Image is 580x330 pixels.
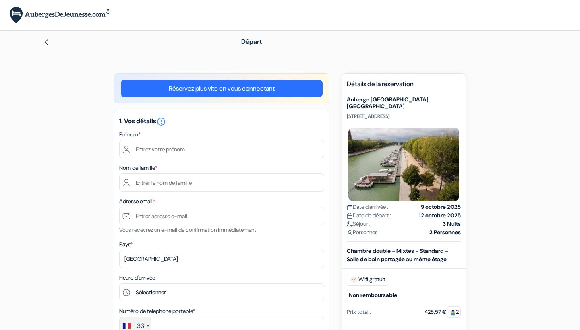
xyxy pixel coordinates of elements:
span: 2 [447,306,461,318]
b: Chambre double - Mixtes - Standard - Salle de bain partagée au même étage [347,247,448,263]
span: Wifi gratuit [347,274,389,286]
img: free_wifi.svg [350,276,357,283]
label: Pays [119,240,133,249]
span: Personnes : [347,228,380,237]
a: error_outline [156,117,166,125]
img: calendar.svg [347,213,353,219]
label: Numéro de telephone portable [119,307,195,316]
strong: 12 octobre 2025 [419,211,461,220]
span: Date de départ : [347,211,391,220]
small: Non remboursable [347,289,399,301]
img: AubergesDeJeunesse.com [10,7,110,23]
label: Prénom [119,130,141,139]
span: Date d'arrivée : [347,203,388,211]
img: calendar.svg [347,204,353,210]
small: Vous recevrez un e-mail de confirmation immédiatement [119,226,256,233]
label: Nom de famille [119,164,157,172]
strong: 3 Nuits [443,220,461,228]
input: Entrer le nom de famille [119,173,324,192]
input: Entrez votre prénom [119,140,324,158]
div: Prix total : [347,308,371,316]
h5: Détails de la réservation [347,80,461,93]
label: Adresse email [119,197,155,206]
span: Séjour : [347,220,371,228]
strong: 2 Personnes [429,228,461,237]
a: Réservez plus vite en vous connectant [121,80,323,97]
img: guest.svg [450,309,456,316]
h5: Auberge [GEOGRAPHIC_DATA] [GEOGRAPHIC_DATA] [347,96,461,110]
strong: 9 octobre 2025 [421,203,461,211]
i: error_outline [156,117,166,126]
p: [STREET_ADDRESS] [347,113,461,120]
label: Heure d'arrivée [119,274,155,282]
h5: 1. Vos détails [119,117,324,126]
img: moon.svg [347,221,353,227]
div: 428,57 € [425,308,461,316]
img: left_arrow.svg [43,39,50,45]
img: user_icon.svg [347,230,353,236]
span: Départ [241,37,262,46]
input: Entrer adresse e-mail [119,207,324,225]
